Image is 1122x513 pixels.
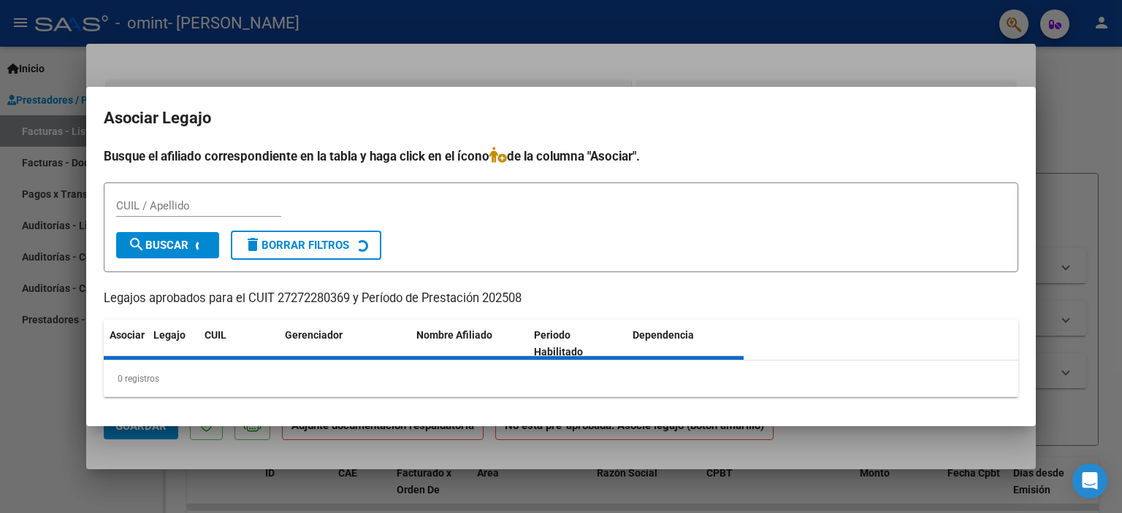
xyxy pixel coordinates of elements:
datatable-header-cell: Periodo Habilitado [528,320,627,368]
span: Nombre Afiliado [416,329,492,341]
span: Legajo [153,329,186,341]
h4: Busque el afiliado correspondiente en la tabla y haga click en el ícono de la columna "Asociar". [104,147,1018,166]
span: Dependencia [633,329,694,341]
span: Buscar [128,239,188,252]
span: Gerenciador [285,329,343,341]
span: Borrar Filtros [244,239,349,252]
p: Legajos aprobados para el CUIT 27272280369 y Período de Prestación 202508 [104,290,1018,308]
button: Buscar [116,232,219,258]
div: Open Intercom Messenger [1072,463,1107,498]
span: CUIL [205,329,226,341]
datatable-header-cell: Asociar [104,320,148,368]
datatable-header-cell: Gerenciador [279,320,411,368]
datatable-header-cell: Legajo [148,320,199,368]
h2: Asociar Legajo [104,104,1018,132]
span: Periodo Habilitado [534,329,583,358]
div: 0 registros [104,360,1018,397]
datatable-header-cell: Nombre Afiliado [411,320,528,368]
datatable-header-cell: CUIL [199,320,279,368]
datatable-header-cell: Dependencia [627,320,744,368]
mat-icon: search [128,236,145,253]
span: Asociar [110,329,145,341]
button: Borrar Filtros [231,231,381,260]
mat-icon: delete [244,236,262,253]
